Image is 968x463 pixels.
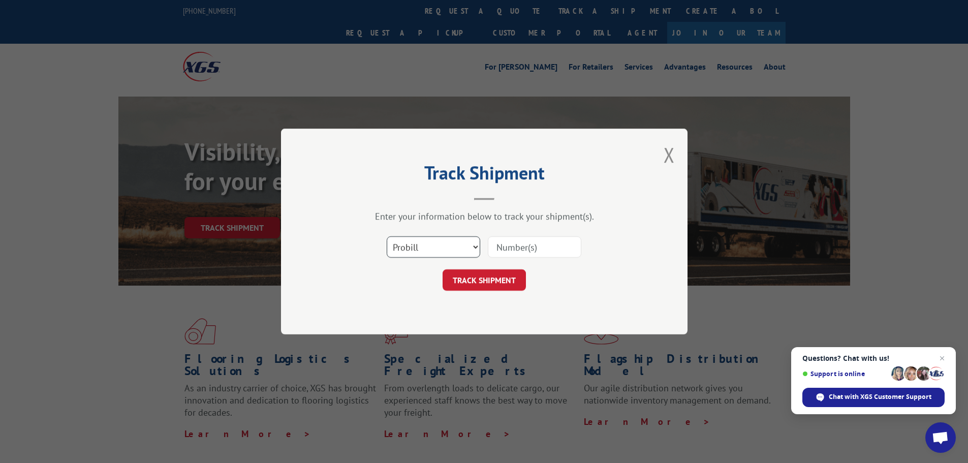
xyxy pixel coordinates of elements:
[664,141,675,168] button: Close modal
[829,392,931,402] span: Chat with XGS Customer Support
[488,236,581,258] input: Number(s)
[925,422,956,453] div: Open chat
[936,352,948,364] span: Close chat
[802,370,888,378] span: Support is online
[802,354,945,362] span: Questions? Chat with us!
[332,210,637,222] div: Enter your information below to track your shipment(s).
[443,269,526,291] button: TRACK SHIPMENT
[332,166,637,185] h2: Track Shipment
[802,388,945,407] div: Chat with XGS Customer Support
